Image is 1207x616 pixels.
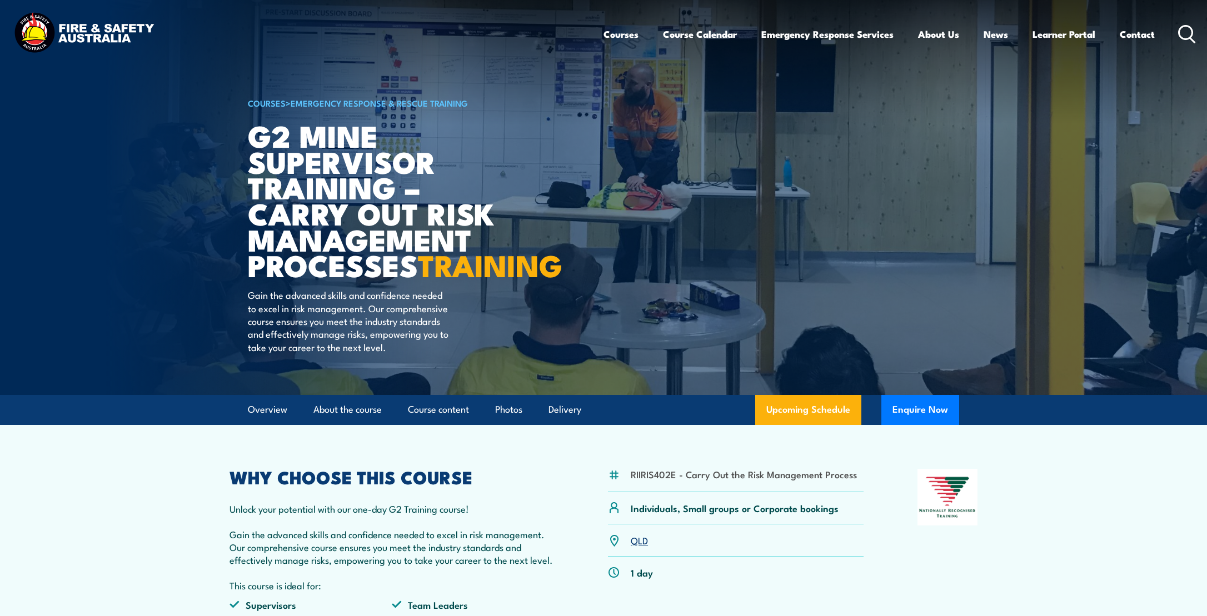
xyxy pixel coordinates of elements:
p: Individuals, Small groups or Corporate bookings [631,502,839,514]
a: Upcoming Schedule [755,395,861,425]
p: Gain the advanced skills and confidence needed to excel in risk management. Our comprehensive cou... [230,528,554,567]
a: Course content [408,395,469,424]
strong: TRAINING [418,241,562,287]
a: About Us [918,19,959,49]
h2: WHY CHOOSE THIS COURSE [230,469,554,484]
a: Photos [495,395,522,424]
p: Unlock your potential with our one-day G2 Training course! [230,502,554,515]
p: Gain the advanced skills and confidence needed to excel in risk management. Our comprehensive cou... [248,288,451,353]
a: Learner Portal [1033,19,1095,49]
a: Overview [248,395,287,424]
li: RIIRIS402E - Carry Out the Risk Management Process [631,468,857,480]
button: Enquire Now [881,395,959,425]
a: Course Calendar [663,19,737,49]
li: Team Leaders [392,598,554,611]
a: Courses [603,19,639,49]
a: Delivery [548,395,581,424]
img: Nationally Recognised Training logo. [917,469,977,525]
p: 1 day [631,566,653,579]
a: Emergency Response & Rescue Training [291,97,468,109]
h1: G2 Mine Supervisor Training – Carry Out Risk Management Processes [248,122,522,278]
a: QLD [631,533,648,547]
li: Supervisors [230,598,392,611]
a: COURSES [248,97,286,109]
h6: > [248,96,522,109]
a: About the course [313,395,382,424]
a: Emergency Response Services [761,19,894,49]
p: This course is ideal for: [230,579,554,592]
a: Contact [1120,19,1155,49]
a: News [984,19,1008,49]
